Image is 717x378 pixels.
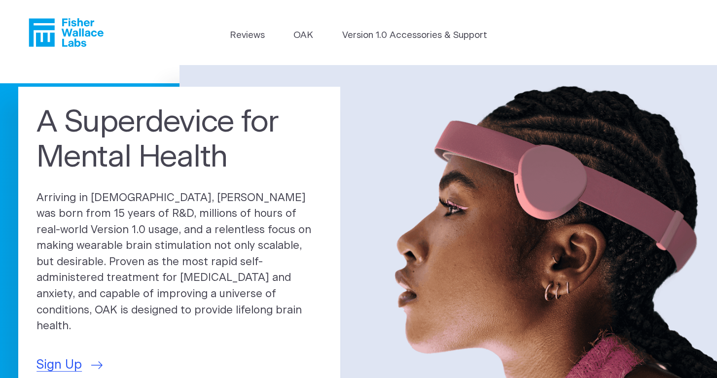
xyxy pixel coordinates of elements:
[36,190,322,335] p: Arriving in [DEMOGRAPHIC_DATA], [PERSON_NAME] was born from 15 years of R&D, millions of hours of...
[29,18,104,47] a: Fisher Wallace
[230,29,265,42] a: Reviews
[36,356,103,375] a: Sign Up
[342,29,487,42] a: Version 1.0 Accessories & Support
[36,356,82,375] span: Sign Up
[36,105,322,175] h1: A Superdevice for Mental Health
[293,29,313,42] a: OAK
